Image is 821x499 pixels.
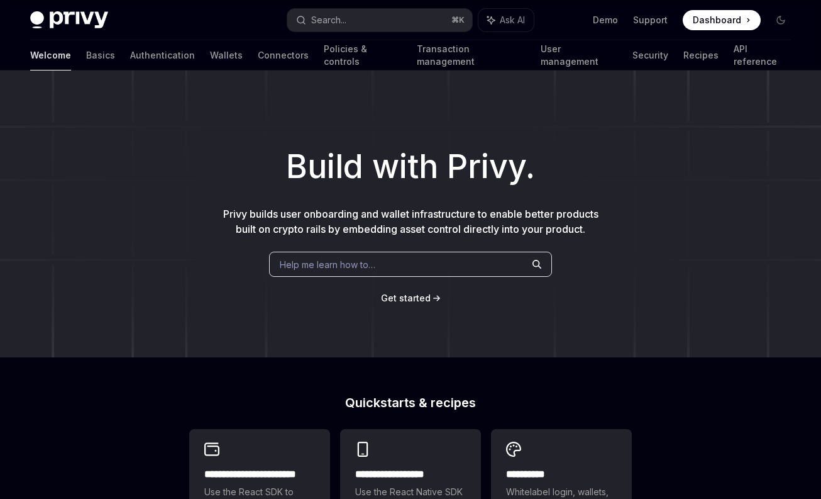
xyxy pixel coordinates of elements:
[683,10,761,30] a: Dashboard
[324,40,402,70] a: Policies & controls
[20,142,801,191] h1: Build with Privy.
[311,13,346,28] div: Search...
[223,208,598,235] span: Privy builds user onboarding and wallet infrastructure to enable better products built on crypto ...
[30,40,71,70] a: Welcome
[287,9,473,31] button: Search...⌘K
[593,14,618,26] a: Demo
[451,15,465,25] span: ⌘ K
[258,40,309,70] a: Connectors
[130,40,195,70] a: Authentication
[86,40,115,70] a: Basics
[381,292,431,305] a: Get started
[541,40,617,70] a: User management
[500,14,525,26] span: Ask AI
[632,40,668,70] a: Security
[417,40,525,70] a: Transaction management
[478,9,534,31] button: Ask AI
[771,10,791,30] button: Toggle dark mode
[734,40,791,70] a: API reference
[693,14,741,26] span: Dashboard
[30,11,108,29] img: dark logo
[381,293,431,303] span: Get started
[189,396,632,409] h2: Quickstarts & recipes
[633,14,668,26] a: Support
[210,40,243,70] a: Wallets
[683,40,719,70] a: Recipes
[280,258,375,271] span: Help me learn how to…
